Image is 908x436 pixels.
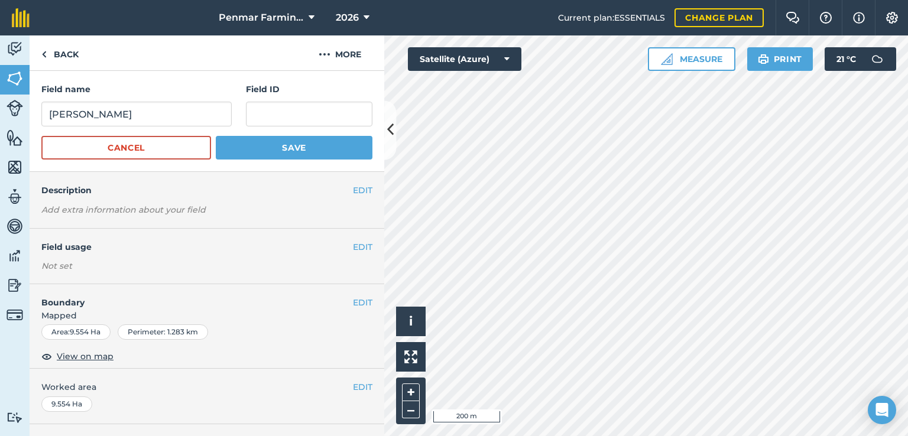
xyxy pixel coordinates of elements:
[409,314,413,328] span: i
[402,401,420,418] button: –
[336,11,359,25] span: 2026
[7,247,23,265] img: svg+xml;base64,PD94bWwgdmVyc2lvbj0iMS4wIiBlbmNvZGluZz0idXRmLTgiPz4KPCEtLSBHZW5lcmF0b3I6IEFkb2JlIE...
[786,12,800,24] img: Two speech bubbles overlapping with the left bubble in the forefront
[12,8,30,27] img: fieldmargin Logo
[30,35,90,70] a: Back
[853,11,865,25] img: svg+xml;base64,PHN2ZyB4bWxucz0iaHR0cDovL3d3dy53My5vcmcvMjAwMC9zdmciIHdpZHRoPSIxNyIgaGVpZ2h0PSIxNy...
[41,260,372,272] div: Not set
[7,188,23,206] img: svg+xml;base64,PD94bWwgdmVyc2lvbj0iMS4wIiBlbmNvZGluZz0idXRmLTgiPz4KPCEtLSBHZW5lcmF0b3I6IEFkb2JlIE...
[30,309,384,322] span: Mapped
[7,40,23,58] img: svg+xml;base64,PD94bWwgdmVyc2lvbj0iMS4wIiBlbmNvZGluZz0idXRmLTgiPz4KPCEtLSBHZW5lcmF0b3I6IEFkb2JlIE...
[825,47,896,71] button: 21 °C
[353,380,372,393] button: EDIT
[758,52,769,66] img: svg+xml;base64,PHN2ZyB4bWxucz0iaHR0cDovL3d3dy53My5vcmcvMjAwMC9zdmciIHdpZHRoPSIxOSIgaGVpZ2h0PSIyNC...
[41,204,206,215] em: Add extra information about your field
[30,284,353,309] h4: Boundary
[41,83,232,96] h4: Field name
[118,324,208,340] div: Perimeter : 1.283 km
[219,11,304,25] span: Penmar Farming ltd
[648,47,735,71] button: Measure
[7,276,23,294] img: svg+xml;base64,PD94bWwgdmVyc2lvbj0iMS4wIiBlbmNvZGluZz0idXRmLTgiPz4KPCEtLSBHZW5lcmF0b3I6IEFkb2JlIE...
[353,184,372,197] button: EDIT
[7,129,23,147] img: svg+xml;base64,PHN2ZyB4bWxucz0iaHR0cDovL3d3dy53My5vcmcvMjAwMC9zdmciIHdpZHRoPSI1NiIgaGVpZ2h0PSI2MC...
[885,12,899,24] img: A cog icon
[819,12,833,24] img: A question mark icon
[7,100,23,116] img: svg+xml;base64,PD94bWwgdmVyc2lvbj0iMS4wIiBlbmNvZGluZz0idXRmLTgiPz4KPCEtLSBHZW5lcmF0b3I6IEFkb2JlIE...
[41,240,353,253] h4: Field usage
[41,380,372,393] span: Worked area
[836,47,856,71] span: 21 ° C
[674,8,764,27] a: Change plan
[865,47,889,71] img: svg+xml;base64,PD94bWwgdmVyc2lvbj0iMS4wIiBlbmNvZGluZz0idXRmLTgiPz4KPCEtLSBHZW5lcmF0b3I6IEFkb2JlIE...
[396,307,426,336] button: i
[353,296,372,309] button: EDIT
[7,307,23,323] img: svg+xml;base64,PD94bWwgdmVyc2lvbj0iMS4wIiBlbmNvZGluZz0idXRmLTgiPz4KPCEtLSBHZW5lcmF0b3I6IEFkb2JlIE...
[7,412,23,423] img: svg+xml;base64,PD94bWwgdmVyc2lvbj0iMS4wIiBlbmNvZGluZz0idXRmLTgiPz4KPCEtLSBHZW5lcmF0b3I6IEFkb2JlIE...
[246,83,372,96] h4: Field ID
[41,47,47,61] img: svg+xml;base64,PHN2ZyB4bWxucz0iaHR0cDovL3d3dy53My5vcmcvMjAwMC9zdmciIHdpZHRoPSI5IiBoZWlnaHQ9IjI0Ii...
[296,35,384,70] button: More
[408,47,521,71] button: Satellite (Azure)
[7,217,23,235] img: svg+xml;base64,PD94bWwgdmVyc2lvbj0iMS4wIiBlbmNvZGluZz0idXRmLTgiPz4KPCEtLSBHZW5lcmF0b3I6IEFkb2JlIE...
[319,47,330,61] img: svg+xml;base64,PHN2ZyB4bWxucz0iaHR0cDovL3d3dy53My5vcmcvMjAwMC9zdmciIHdpZHRoPSIyMCIgaGVpZ2h0PSIyNC...
[41,349,113,363] button: View on map
[41,349,52,363] img: svg+xml;base64,PHN2ZyB4bWxucz0iaHR0cDovL3d3dy53My5vcmcvMjAwMC9zdmciIHdpZHRoPSIxOCIgaGVpZ2h0PSIyNC...
[216,136,372,160] button: Save
[41,136,211,160] button: Cancel
[353,240,372,253] button: EDIT
[661,53,673,65] img: Ruler icon
[404,350,417,363] img: Four arrows, one pointing top left, one top right, one bottom right and the last bottom left
[7,158,23,176] img: svg+xml;base64,PHN2ZyB4bWxucz0iaHR0cDovL3d3dy53My5vcmcvMjAwMC9zdmciIHdpZHRoPSI1NiIgaGVpZ2h0PSI2MC...
[402,383,420,401] button: +
[41,184,372,197] h4: Description
[7,70,23,87] img: svg+xml;base64,PHN2ZyB4bWxucz0iaHR0cDovL3d3dy53My5vcmcvMjAwMC9zdmciIHdpZHRoPSI1NiIgaGVpZ2h0PSI2MC...
[41,396,92,412] div: 9.554 Ha
[41,324,111,340] div: Area : 9.554 Ha
[57,350,113,363] span: View on map
[747,47,813,71] button: Print
[558,11,665,24] span: Current plan : ESSENTIALS
[868,396,896,424] div: Open Intercom Messenger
